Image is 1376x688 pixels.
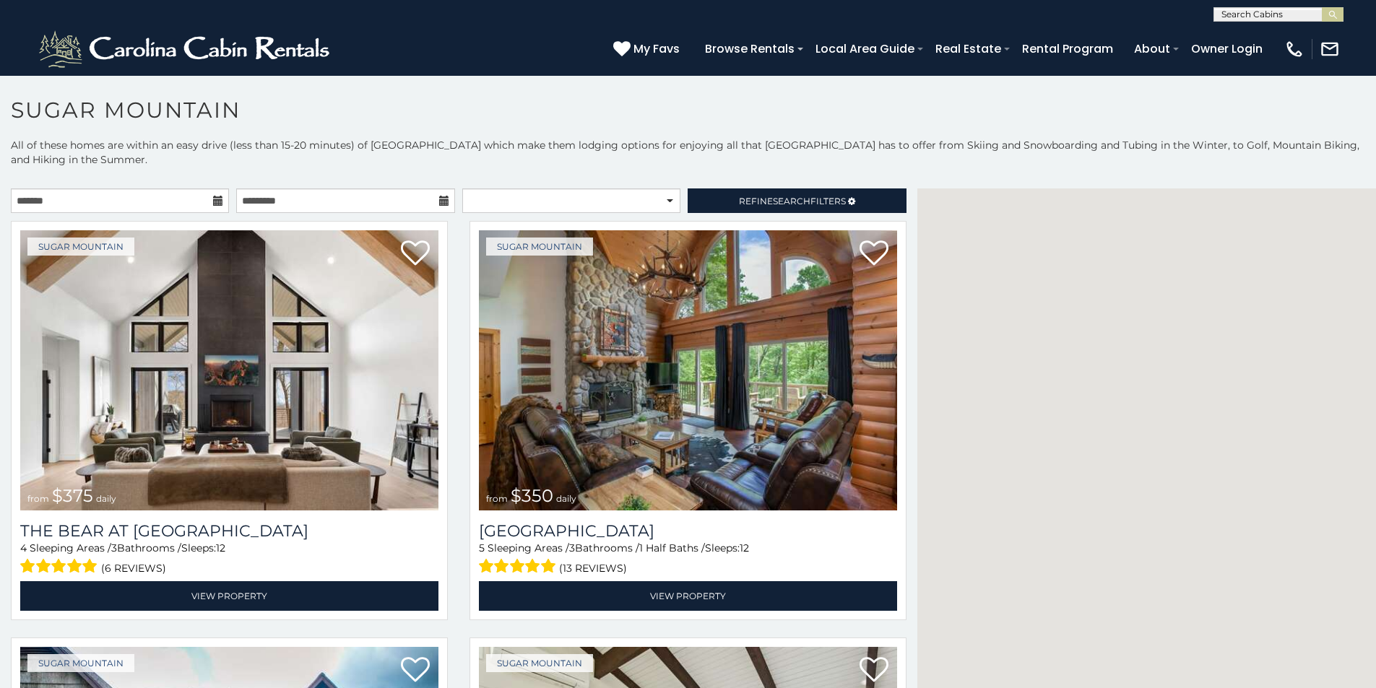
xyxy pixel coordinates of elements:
span: 3 [569,541,575,554]
span: (13 reviews) [559,559,627,578]
span: 4 [20,541,27,554]
span: from [27,493,49,504]
a: Sugar Mountain [486,238,593,256]
a: Sugar Mountain [27,238,134,256]
a: The Bear At Sugar Mountain from $375 daily [20,230,438,510]
a: RefineSearchFilters [688,188,906,213]
a: About [1127,36,1177,61]
a: Local Area Guide [808,36,922,61]
span: 12 [740,541,749,554]
div: Sleeping Areas / Bathrooms / Sleeps: [20,541,438,578]
a: Sugar Mountain [27,654,134,672]
a: Owner Login [1184,36,1270,61]
a: View Property [479,581,897,611]
a: The Bear At [GEOGRAPHIC_DATA] [20,521,438,541]
a: Add to favorites [860,239,888,269]
a: [GEOGRAPHIC_DATA] [479,521,897,541]
span: 5 [479,541,485,554]
img: mail-regular-white.png [1320,39,1340,59]
img: Grouse Moor Lodge [479,230,897,510]
h3: The Bear At Sugar Mountain [20,521,438,541]
a: Add to favorites [401,656,430,686]
span: (6 reviews) [101,559,166,578]
span: daily [556,493,576,504]
a: View Property [20,581,438,611]
img: phone-regular-white.png [1284,39,1304,59]
span: $375 [52,485,93,506]
a: Rental Program [1015,36,1120,61]
img: The Bear At Sugar Mountain [20,230,438,510]
span: Search [773,196,810,206]
span: 1 Half Baths / [639,541,705,554]
a: Real Estate [928,36,1008,61]
a: Grouse Moor Lodge from $350 daily [479,230,897,510]
div: Sleeping Areas / Bathrooms / Sleeps: [479,541,897,578]
span: $350 [511,485,553,506]
span: Refine Filters [739,196,846,206]
span: 3 [111,541,117,554]
span: 12 [216,541,225,554]
a: Add to favorites [860,656,888,686]
a: Add to favorites [401,239,430,269]
span: from [486,493,508,504]
a: Browse Rentals [698,36,802,61]
h3: Grouse Moor Lodge [479,521,897,541]
img: White-1-2.png [36,27,336,71]
a: My Favs [613,40,683,58]
span: daily [96,493,116,504]
a: Sugar Mountain [486,654,593,672]
span: My Favs [633,40,680,58]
